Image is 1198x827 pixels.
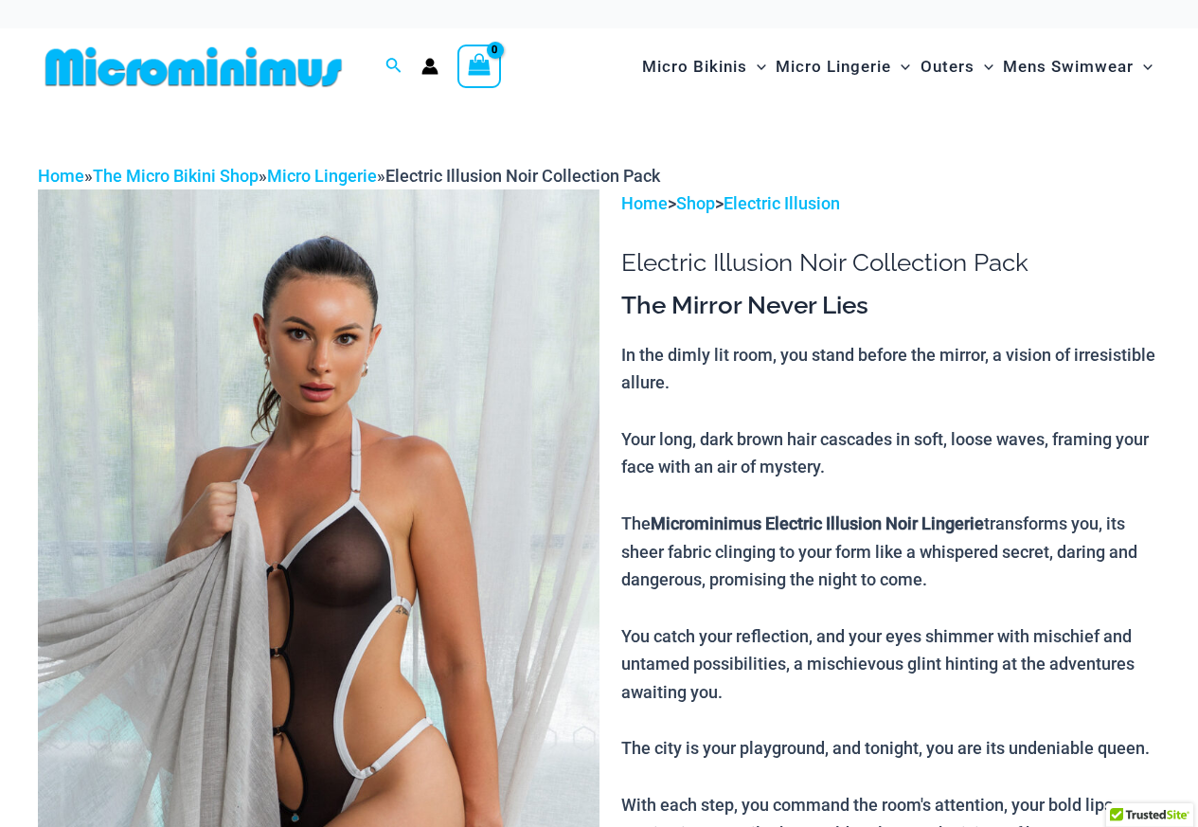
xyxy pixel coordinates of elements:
span: Menu Toggle [891,43,910,91]
span: Menu Toggle [747,43,766,91]
nav: Site Navigation [635,35,1160,99]
a: Micro LingerieMenu ToggleMenu Toggle [771,38,915,96]
a: Account icon link [421,58,438,75]
a: Micro Lingerie [267,166,377,186]
span: » » » [38,166,660,186]
a: Home [38,166,84,186]
span: Menu Toggle [974,43,993,91]
span: Outers [921,43,974,91]
a: Electric Illusion [724,193,840,213]
span: Menu Toggle [1134,43,1153,91]
a: Search icon link [385,55,402,79]
h1: Electric Illusion Noir Collection Pack [621,248,1160,278]
a: View Shopping Cart, empty [457,45,501,88]
a: Micro BikinisMenu ToggleMenu Toggle [637,38,771,96]
a: The Micro Bikini Shop [93,166,259,186]
span: Mens Swimwear [1003,43,1134,91]
a: OutersMenu ToggleMenu Toggle [916,38,998,96]
span: Micro Lingerie [776,43,891,91]
h3: The Mirror Never Lies [621,290,1160,322]
a: Mens SwimwearMenu ToggleMenu Toggle [998,38,1157,96]
span: Micro Bikinis [642,43,747,91]
span: Electric Illusion Noir Collection Pack [385,166,660,186]
a: Shop [676,193,715,213]
img: MM SHOP LOGO FLAT [38,45,349,88]
p: > > [621,189,1160,218]
b: Microminimus Electric Illusion Noir Lingerie [651,513,984,533]
a: Home [621,193,668,213]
